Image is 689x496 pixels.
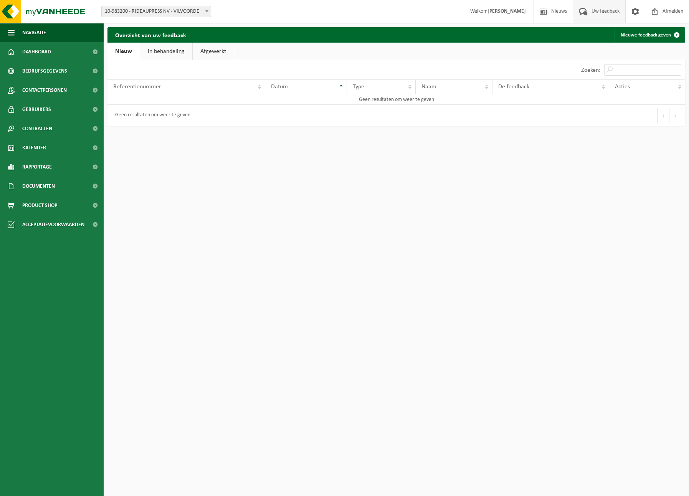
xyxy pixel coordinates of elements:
span: Naam [421,84,436,90]
a: Afgewerkt [193,43,234,60]
td: Geen resultaten om weer te geven [107,94,685,105]
span: Acceptatievoorwaarden [22,215,84,234]
span: Rapportage [22,157,52,177]
a: In behandeling [140,43,192,60]
span: Contactpersonen [22,81,67,100]
button: Next [669,108,681,123]
span: Acties [615,84,630,90]
span: De feedback [498,84,529,90]
a: Nieuwe feedback geven [615,27,684,43]
span: Bedrijfsgegevens [22,61,67,81]
span: Kalender [22,138,46,157]
span: Type [353,84,364,90]
span: Documenten [22,177,55,196]
button: Previous [657,108,669,123]
label: Zoeken: [581,67,600,73]
div: Geen resultaten om weer te geven [111,109,190,122]
span: Gebruikers [22,100,51,119]
span: 10-983200 - RIDEAUPRESS NV - VILVOORDE [102,6,211,17]
a: Nieuw [107,43,140,60]
span: Dashboard [22,42,51,61]
span: Contracten [22,119,52,138]
span: Referentienummer [113,84,161,90]
h2: Overzicht van uw feedback [107,27,194,42]
strong: [PERSON_NAME] [487,8,526,14]
span: 10-983200 - RIDEAUPRESS NV - VILVOORDE [101,6,211,17]
span: Navigatie [22,23,46,42]
span: Product Shop [22,196,57,215]
span: Datum [271,84,288,90]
